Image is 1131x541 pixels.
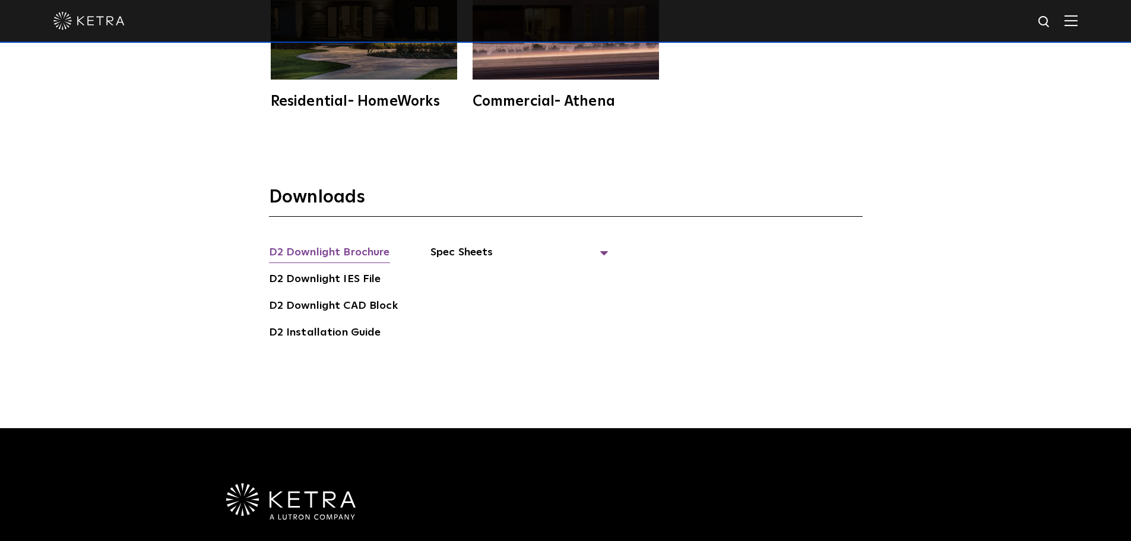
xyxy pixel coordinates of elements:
[226,483,356,520] img: Ketra-aLutronCo_White_RGB
[269,271,381,290] a: D2 Downlight IES File
[53,12,125,30] img: ketra-logo-2019-white
[430,244,609,270] span: Spec Sheets
[271,94,457,109] div: Residential- HomeWorks
[1037,15,1052,30] img: search icon
[269,298,398,317] a: D2 Downlight CAD Block
[473,94,659,109] div: Commercial- Athena
[269,244,390,263] a: D2 Downlight Brochure
[269,186,863,217] h3: Downloads
[269,324,381,343] a: D2 Installation Guide
[1065,15,1078,26] img: Hamburger%20Nav.svg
